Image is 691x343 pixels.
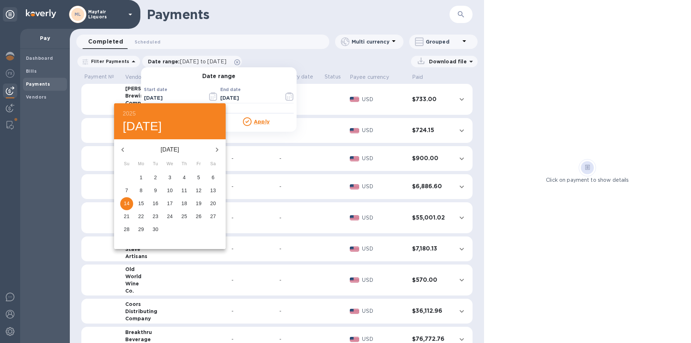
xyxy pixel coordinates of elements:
p: 9 [154,187,157,194]
button: 20 [207,197,220,210]
button: 25 [178,210,191,223]
button: 23 [149,210,162,223]
p: 21 [124,213,130,220]
p: 23 [153,213,158,220]
button: 10 [163,184,176,197]
p: 7 [125,187,128,194]
p: 25 [181,213,187,220]
span: Sa [207,161,220,168]
p: 14 [124,200,130,207]
p: 18 [181,200,187,207]
p: 8 [140,187,143,194]
button: 4 [178,171,191,184]
span: Su [120,161,133,168]
button: 11 [178,184,191,197]
p: 24 [167,213,173,220]
button: 26 [192,210,205,223]
span: Tu [149,161,162,168]
p: 22 [138,213,144,220]
button: 18 [178,197,191,210]
p: 19 [196,200,202,207]
p: 1 [140,174,143,181]
span: Mo [135,161,148,168]
p: 20 [210,200,216,207]
button: 17 [163,197,176,210]
button: 29 [135,223,148,236]
button: 15 [135,197,148,210]
button: 6 [207,171,220,184]
p: 15 [138,200,144,207]
span: We [163,161,176,168]
p: 16 [153,200,158,207]
p: 5 [197,174,200,181]
p: 3 [168,174,171,181]
button: 19 [192,197,205,210]
button: 16 [149,197,162,210]
p: 17 [167,200,173,207]
button: [DATE] [123,119,162,134]
span: Th [178,161,191,168]
p: 26 [196,213,202,220]
p: 29 [138,226,144,233]
button: 2 [149,171,162,184]
button: 14 [120,197,133,210]
button: 13 [207,184,220,197]
button: 5 [192,171,205,184]
button: 28 [120,223,133,236]
button: 30 [149,223,162,236]
button: 1 [135,171,148,184]
p: 6 [212,174,214,181]
button: 21 [120,210,133,223]
p: 27 [210,213,216,220]
button: 27 [207,210,220,223]
p: 13 [210,187,216,194]
p: 28 [124,226,130,233]
p: 4 [183,174,186,181]
span: Fr [192,161,205,168]
button: 8 [135,184,148,197]
p: [DATE] [131,145,208,154]
button: 22 [135,210,148,223]
p: 30 [153,226,158,233]
button: 24 [163,210,176,223]
button: 9 [149,184,162,197]
button: 2025 [123,109,136,119]
button: 3 [163,171,176,184]
p: 2 [154,174,157,181]
p: 10 [167,187,173,194]
p: 12 [196,187,202,194]
button: 12 [192,184,205,197]
p: 11 [181,187,187,194]
button: 7 [120,184,133,197]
